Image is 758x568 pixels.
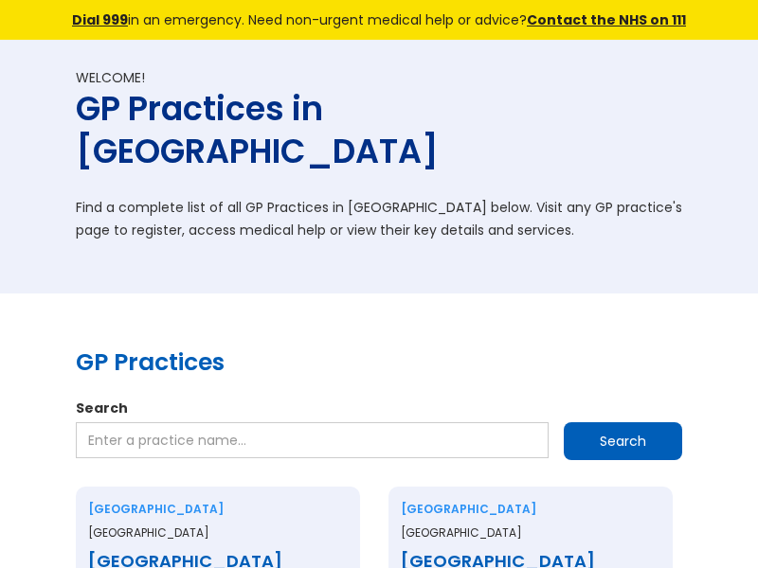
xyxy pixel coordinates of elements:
[401,524,522,542] p: [GEOGRAPHIC_DATA]
[76,196,682,241] p: Find a complete list of all GP Practices in [GEOGRAPHIC_DATA] below. Visit any GP practice's page...
[527,10,686,29] a: Contact the NHS on 111
[76,399,682,417] label: Search
[76,422,549,458] input: Enter a practice name…
[72,10,128,29] a: Dial 999
[76,87,550,172] h1: GP Practices in [GEOGRAPHIC_DATA]
[88,524,209,542] p: [GEOGRAPHIC_DATA]
[564,422,682,460] input: Search
[76,68,682,87] div: Welcome!
[44,9,714,30] div: in an emergency. Need non-urgent medical help or advice?
[88,500,224,519] div: [GEOGRAPHIC_DATA]
[76,346,682,380] h2: GP Practices
[401,500,536,519] div: [GEOGRAPHIC_DATA]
